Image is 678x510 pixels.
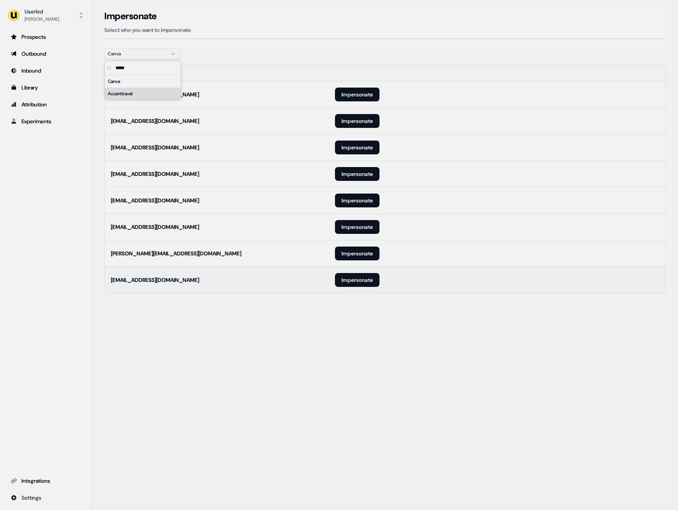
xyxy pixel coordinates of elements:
[11,101,81,108] div: Attribution
[11,50,81,58] div: Outbound
[335,114,379,128] button: Impersonate
[108,50,165,58] div: Canva
[111,223,199,231] div: [EMAIL_ADDRESS][DOMAIN_NAME]
[11,118,81,125] div: Experiments
[6,492,86,504] a: Go to integrations
[6,31,86,43] a: Go to prospects
[6,475,86,487] a: Go to integrations
[104,26,666,34] p: Select who you want to impersonate
[104,48,181,59] button: Canva
[6,65,86,77] a: Go to Inbound
[11,67,81,75] div: Inbound
[111,117,199,125] div: [EMAIL_ADDRESS][DOMAIN_NAME]
[335,141,379,154] button: Impersonate
[25,15,59,23] div: [PERSON_NAME]
[105,75,181,100] div: Suggestions
[6,6,86,25] button: Userled[PERSON_NAME]
[105,88,181,100] div: Accenttravel
[335,273,379,287] button: Impersonate
[111,197,199,204] div: [EMAIL_ADDRESS][DOMAIN_NAME]
[111,170,199,178] div: [EMAIL_ADDRESS][DOMAIN_NAME]
[11,477,81,485] div: Integrations
[104,10,157,22] h3: Impersonate
[11,494,81,502] div: Settings
[335,88,379,101] button: Impersonate
[6,98,86,111] a: Go to attribution
[11,33,81,41] div: Prospects
[6,115,86,127] a: Go to experiments
[111,144,199,151] div: [EMAIL_ADDRESS][DOMAIN_NAME]
[105,66,329,81] th: Email
[335,167,379,181] button: Impersonate
[111,276,199,284] div: [EMAIL_ADDRESS][DOMAIN_NAME]
[111,250,241,257] div: [PERSON_NAME][EMAIL_ADDRESS][DOMAIN_NAME]
[335,247,379,260] button: Impersonate
[335,220,379,234] button: Impersonate
[6,81,86,94] a: Go to templates
[11,84,81,91] div: Library
[6,48,86,60] a: Go to outbound experience
[105,75,181,88] div: Canva
[335,194,379,207] button: Impersonate
[25,8,59,15] div: Userled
